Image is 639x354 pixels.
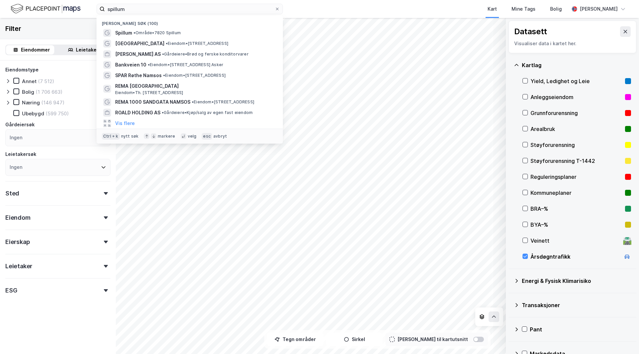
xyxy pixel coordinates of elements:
div: Støyforurensning [531,141,622,149]
span: [GEOGRAPHIC_DATA] [115,40,164,48]
span: Eiendom • Th. [STREET_ADDRESS] [115,90,183,95]
div: Veinett [531,237,620,245]
span: • [166,41,168,46]
span: Gårdeiere • Kjøp/salg av egen fast eiendom [162,110,253,115]
div: Ubebygd [22,110,44,117]
div: Ctrl + k [102,133,120,140]
div: Annet [22,78,37,84]
div: Bolig [22,89,34,95]
div: avbryt [213,134,227,139]
div: Energi & Fysisk Klimarisiko [522,277,631,285]
span: Eiendom • [STREET_ADDRESS] [192,99,254,105]
div: (599 750) [46,110,69,117]
div: [PERSON_NAME] søk (100) [97,16,283,28]
div: Mine Tags [512,5,535,13]
div: Kart [488,5,497,13]
div: Pant [530,325,631,333]
div: esc [202,133,212,140]
div: Støyforurensning T-1442 [531,157,622,165]
span: REMA [GEOGRAPHIC_DATA] [115,82,275,90]
span: • [163,73,165,78]
span: Gårdeiere • Brød og ferske konditorvarer [162,52,249,57]
button: Vis flere [115,119,135,127]
div: (146 947) [41,99,65,106]
div: Datasett [514,26,547,37]
div: Kartlag [522,61,631,69]
div: Eierskap [5,238,30,246]
div: Eiendomstype [5,66,39,74]
span: • [192,99,194,104]
div: BYA–% [531,221,622,229]
div: Visualiser data i kartet her. [514,40,631,48]
span: [PERSON_NAME] AS [115,50,161,58]
div: Ingen [10,163,22,171]
span: Eiendom • [STREET_ADDRESS] [163,73,226,78]
div: Reguleringsplaner [531,173,622,181]
div: Næring [22,99,40,106]
div: markere [158,134,175,139]
div: Eiendommer [21,46,50,54]
span: • [133,30,135,35]
div: Leietaker [5,262,32,270]
div: Grunnforurensning [531,109,622,117]
div: Filter [5,23,21,34]
div: 🛣️ [623,236,632,245]
span: SPAR Røthe Namsos [115,71,162,79]
span: • [162,52,164,57]
div: ESG [5,287,17,295]
div: Ingen [10,134,22,142]
span: • [148,62,150,67]
span: • [162,110,164,115]
div: Bolig [550,5,562,13]
div: Sted [5,189,19,197]
div: Årsdøgntrafikk [531,253,620,261]
div: Gårdeiersøk [5,121,35,129]
span: REMA 1000 SANDGATA NAMSOS [115,98,190,106]
span: Spillum [115,29,132,37]
div: Arealbruk [531,125,622,133]
div: [PERSON_NAME] [580,5,618,13]
div: Leietakere [76,46,102,54]
span: ROALD HOLDING AS [115,109,160,117]
div: (7 512) [38,78,54,84]
span: Bankveien 10 [115,61,146,69]
span: Eiendom • [STREET_ADDRESS] [166,41,228,46]
div: Kontrollprogram for chat [606,322,639,354]
div: nytt søk [121,134,139,139]
div: (1 706 663) [36,89,63,95]
button: Tegn områder [267,333,323,346]
div: Yield, Ledighet og Leie [531,77,622,85]
div: [PERSON_NAME] til kartutsnitt [397,335,468,343]
div: Transaksjoner [522,301,631,309]
span: Område • 7820 Spillum [133,30,181,36]
input: Søk på adresse, matrikkel, gårdeiere, leietakere eller personer [105,4,275,14]
div: Leietakersøk [5,150,36,158]
div: BRA–% [531,205,622,213]
div: Eiendom [5,214,31,222]
iframe: Chat Widget [606,322,639,354]
button: Sirkel [326,333,383,346]
div: Anleggseiendom [531,93,622,101]
span: Eiendom • [STREET_ADDRESS] Asker [148,62,223,67]
img: logo.f888ab2527a4732fd821a326f86c7f29.svg [11,3,81,15]
div: velg [188,134,197,139]
div: Kommuneplaner [531,189,622,197]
